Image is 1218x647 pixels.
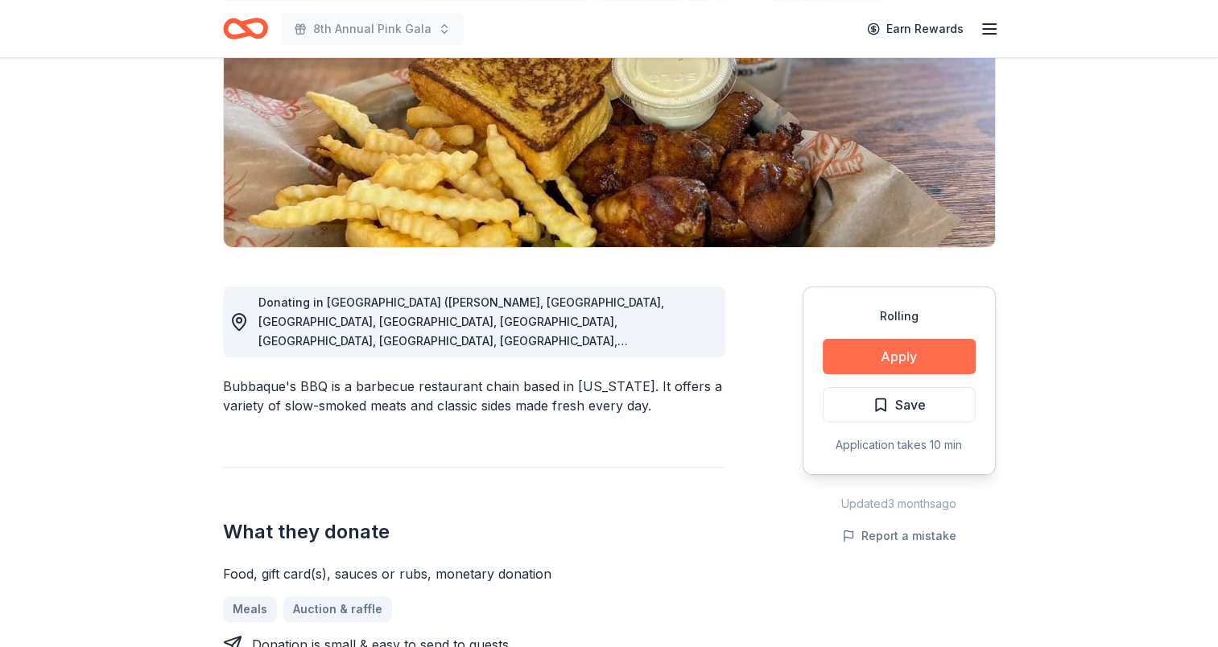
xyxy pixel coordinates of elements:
a: Auction & raffle [283,596,392,622]
button: 8th Annual Pink Gala [281,13,464,45]
a: Meals [223,596,277,622]
button: Report a mistake [842,526,956,546]
div: Updated 3 months ago [803,494,996,513]
h2: What they donate [223,519,725,545]
span: 8th Annual Pink Gala [313,19,431,39]
button: Apply [823,339,976,374]
a: Home [223,10,268,47]
div: Bubbaque's BBQ is a barbecue restaurant chain based in [US_STATE]. It offers a variety of slow-sm... [223,377,725,415]
div: Application takes 10 min [823,435,976,455]
span: Save [895,394,926,415]
div: Rolling [823,307,976,326]
span: Donating in [GEOGRAPHIC_DATA] ([PERSON_NAME], [GEOGRAPHIC_DATA], [GEOGRAPHIC_DATA], [GEOGRAPHIC_D... [258,295,664,367]
button: Save [823,387,976,422]
a: Earn Rewards [857,14,973,43]
div: Food, gift card(s), sauces or rubs, monetary donation [223,564,725,583]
